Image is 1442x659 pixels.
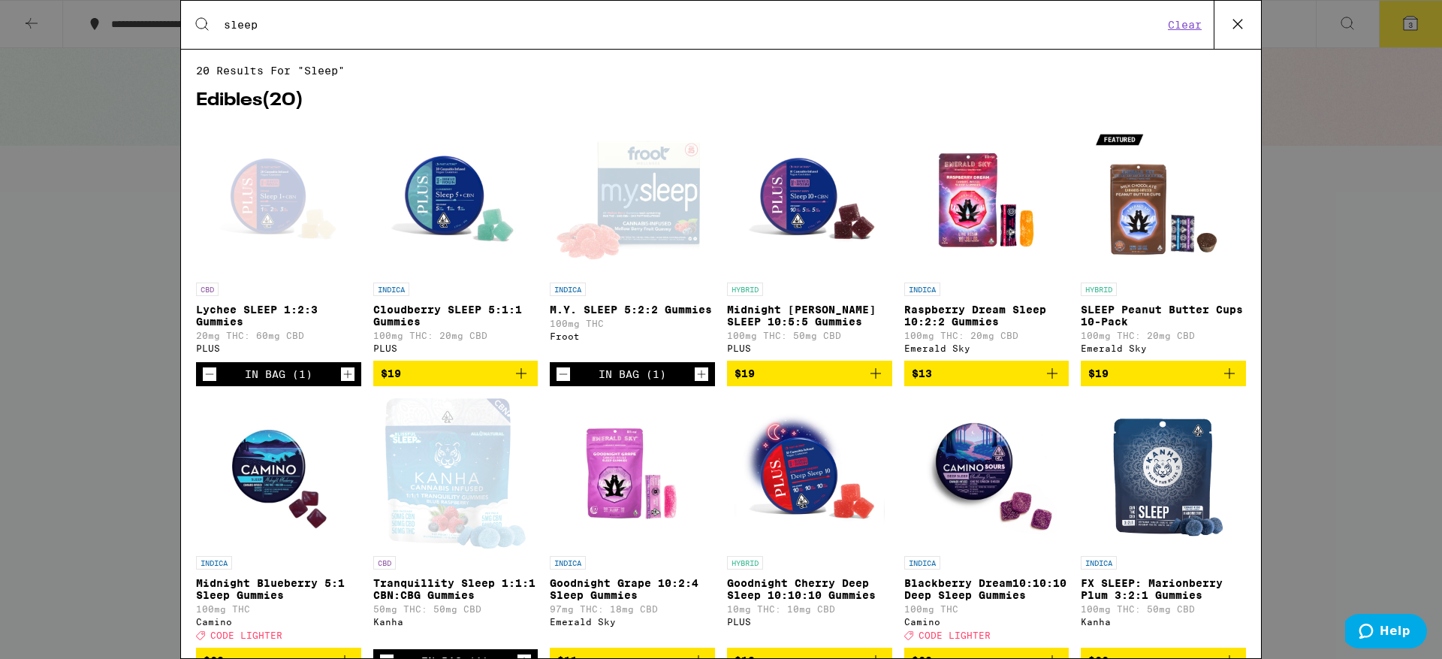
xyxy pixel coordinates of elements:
a: Open page for Cloudberry SLEEP 5:1:1 Gummies from PLUS [373,125,538,361]
div: In Bag (1) [599,368,666,380]
a: Open page for Lychee SLEEP 1:2:3 Gummies from PLUS [196,125,361,362]
p: 100mg THC: 50mg CBD [727,331,892,340]
p: M.Y. SLEEP 5:2:2 Gummies [550,304,715,316]
span: $13 [912,367,932,379]
input: Search for products & categories [223,18,1163,32]
h2: Edibles ( 20 ) [196,92,1246,110]
iframe: Opens a widget where you can find more information [1345,614,1427,651]
a: Open page for Blackberry Dream10:10:10 Deep Sleep Gummies from Camino [904,398,1069,648]
img: Kanha - FX SLEEP: Marionberry Plum 3:2:1 Gummies [1101,398,1226,549]
a: Open page for Goodnight Cherry Deep Sleep 10:10:10 Gummies from PLUS [727,398,892,648]
img: Emerald Sky - Raspberry Dream Sleep 10:2:2 Gummies [911,125,1061,275]
p: 50mg THC: 50mg CBD [373,604,538,614]
p: FX SLEEP: Marionberry Plum 3:2:1 Gummies [1081,577,1246,601]
a: Open page for FX SLEEP: Marionberry Plum 3:2:1 Gummies from Kanha [1081,398,1246,648]
p: 100mg THC [904,604,1069,614]
p: SLEEP Peanut Butter Cups 10-Pack [1081,304,1246,328]
p: HYBRID [1081,283,1117,296]
button: Add to bag [373,361,538,386]
p: Lychee SLEEP 1:2:3 Gummies [196,304,361,328]
div: Emerald Sky [550,617,715,627]
p: INDICA [1081,556,1117,570]
p: INDICA [373,283,409,296]
div: In Bag (1) [245,368,312,380]
span: CODE LIGHTER [210,630,282,640]
img: Emerald Sky - Goodnight Grape 10:2:4 Sleep Gummies [557,398,707,549]
a: Open page for Tranquillity Sleep 1:1:1 CBN:CBG Gummies from Kanha [373,398,538,649]
a: Open page for Raspberry Dream Sleep 10:2:2 Gummies from Emerald Sky [904,125,1069,361]
button: Add to bag [727,361,892,386]
a: Open page for M.Y. SLEEP 5:2:2 Gummies from Froot [550,125,715,362]
p: HYBRID [727,283,763,296]
img: PLUS - Goodnight Cherry Deep Sleep 10:10:10 Gummies [735,398,885,549]
img: PLUS - Midnight Berry SLEEP 10:5:5 Gummies [735,125,885,275]
span: $19 [381,367,401,379]
button: Decrement [556,367,571,382]
span: $19 [1088,367,1109,379]
a: Open page for Goodnight Grape 10:2:4 Sleep Gummies from Emerald Sky [550,398,715,648]
img: Camino - Midnight Blueberry 5:1 Sleep Gummies [204,398,354,549]
p: 100mg THC: 50mg CBD [1081,604,1246,614]
img: PLUS - Cloudberry SLEEP 5:1:1 Gummies [380,125,530,275]
p: 100mg THC: 20mg CBD [1081,331,1246,340]
button: Increment [694,367,709,382]
div: PLUS [373,343,538,353]
button: Add to bag [1081,361,1246,386]
div: Emerald Sky [904,343,1069,353]
p: 20mg THC: 60mg CBD [196,331,361,340]
span: $19 [735,367,755,379]
a: Open page for Midnight Blueberry 5:1 Sleep Gummies from Camino [196,398,361,648]
div: PLUS [196,343,361,353]
p: 97mg THC: 18mg CBD [550,604,715,614]
p: Raspberry Dream Sleep 10:2:2 Gummies [904,304,1069,328]
p: INDICA [904,283,940,296]
p: INDICA [904,556,940,570]
p: Midnight Blueberry 5:1 Sleep Gummies [196,577,361,601]
p: 10mg THC: 10mg CBD [727,604,892,614]
button: Decrement [202,367,217,382]
p: Tranquillity Sleep 1:1:1 CBN:CBG Gummies [373,577,538,601]
span: 20 results for "sleep" [196,65,1246,77]
div: Camino [904,617,1069,627]
p: Goodnight Grape 10:2:4 Sleep Gummies [550,577,715,601]
a: Open page for SLEEP Peanut Butter Cups 10-Pack from Emerald Sky [1081,125,1246,361]
div: Kanha [1081,617,1246,627]
p: INDICA [196,556,232,570]
p: 100mg THC [196,604,361,614]
a: Open page for Midnight Berry SLEEP 10:5:5 Gummies from PLUS [727,125,892,361]
button: Add to bag [904,361,1069,386]
p: Midnight [PERSON_NAME] SLEEP 10:5:5 Gummies [727,304,892,328]
p: Goodnight Cherry Deep Sleep 10:10:10 Gummies [727,577,892,601]
p: HYBRID [727,556,763,570]
span: CODE LIGHTER [919,630,991,640]
p: Cloudberry SLEEP 5:1:1 Gummies [373,304,538,328]
div: PLUS [727,343,892,353]
div: Kanha [373,617,538,627]
p: INDICA [550,556,586,570]
div: Camino [196,617,361,627]
p: 100mg THC [550,319,715,328]
div: PLUS [727,617,892,627]
img: Emerald Sky - SLEEP Peanut Butter Cups 10-Pack [1088,125,1238,275]
div: Froot [550,331,715,341]
button: Clear [1163,18,1206,32]
p: CBD [373,556,396,570]
p: Blackberry Dream10:10:10 Deep Sleep Gummies [904,577,1069,601]
p: 100mg THC: 20mg CBD [904,331,1069,340]
button: Increment [340,367,355,382]
img: Camino - Blackberry Dream10:10:10 Deep Sleep Gummies [911,398,1061,549]
p: INDICA [550,283,586,296]
div: Emerald Sky [1081,343,1246,353]
p: CBD [196,283,219,296]
p: 100mg THC: 20mg CBD [373,331,538,340]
